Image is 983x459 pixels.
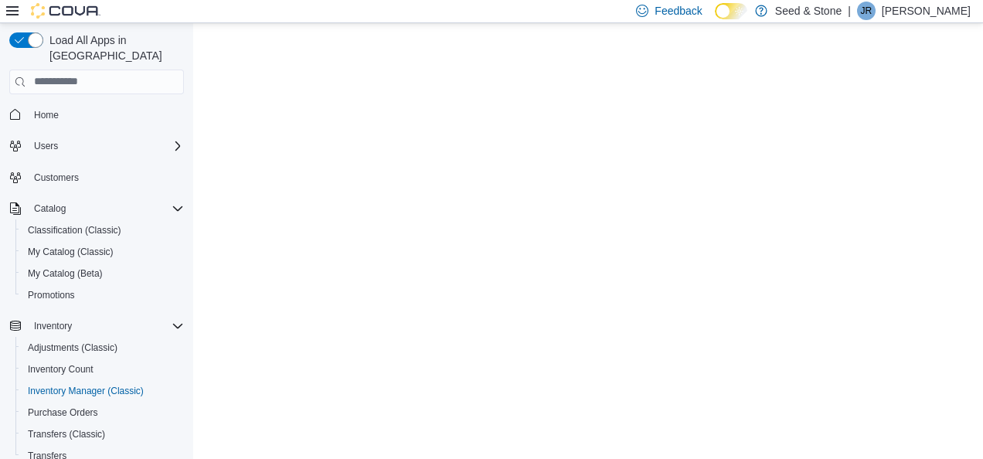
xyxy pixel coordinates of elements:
a: Promotions [22,286,81,304]
span: Adjustments (Classic) [28,342,117,354]
a: Adjustments (Classic) [22,338,124,357]
span: Classification (Classic) [28,224,121,236]
a: Inventory Manager (Classic) [22,382,150,400]
span: Transfers (Classic) [22,425,184,444]
button: Purchase Orders [15,402,190,423]
p: [PERSON_NAME] [882,2,971,20]
button: Inventory Count [15,359,190,380]
span: Home [28,105,184,124]
span: Inventory Count [28,363,94,376]
span: Catalog [28,199,184,218]
span: Classification (Classic) [22,221,184,240]
a: Transfers (Classic) [22,425,111,444]
button: Customers [3,166,190,189]
span: Promotions [22,286,184,304]
span: Users [28,137,184,155]
p: Seed & Stone [775,2,842,20]
a: Classification (Classic) [22,221,128,240]
span: Purchase Orders [28,406,98,419]
p: | [848,2,851,20]
span: Inventory [34,320,72,332]
span: My Catalog (Classic) [28,246,114,258]
span: Inventory Count [22,360,184,379]
span: Customers [34,172,79,184]
button: Transfers (Classic) [15,423,190,445]
input: Dark Mode [715,3,747,19]
span: My Catalog (Beta) [22,264,184,283]
span: Home [34,109,59,121]
span: Transfers (Classic) [28,428,105,440]
button: My Catalog (Classic) [15,241,190,263]
span: Inventory Manager (Classic) [28,385,144,397]
button: Users [28,137,64,155]
a: Customers [28,168,85,187]
button: Catalog [28,199,72,218]
span: Users [34,140,58,152]
button: Home [3,104,190,126]
span: JR [861,2,872,20]
span: My Catalog (Classic) [22,243,184,261]
button: My Catalog (Beta) [15,263,190,284]
span: Purchase Orders [22,403,184,422]
button: Classification (Classic) [15,219,190,241]
span: Inventory Manager (Classic) [22,382,184,400]
a: My Catalog (Classic) [22,243,120,261]
span: Dark Mode [715,19,716,20]
span: Customers [28,168,184,187]
button: Inventory [28,317,78,335]
button: Promotions [15,284,190,306]
button: Catalog [3,198,190,219]
span: Feedback [655,3,702,19]
button: Adjustments (Classic) [15,337,190,359]
span: Catalog [34,202,66,215]
button: Inventory [3,315,190,337]
button: Inventory Manager (Classic) [15,380,190,402]
span: Inventory [28,317,184,335]
div: Jimmie Rao [857,2,876,20]
a: Purchase Orders [22,403,104,422]
span: Load All Apps in [GEOGRAPHIC_DATA] [43,32,184,63]
img: Cova [31,3,100,19]
a: Home [28,106,65,124]
a: My Catalog (Beta) [22,264,109,283]
a: Inventory Count [22,360,100,379]
span: Adjustments (Classic) [22,338,184,357]
span: Promotions [28,289,75,301]
button: Users [3,135,190,157]
span: My Catalog (Beta) [28,267,103,280]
